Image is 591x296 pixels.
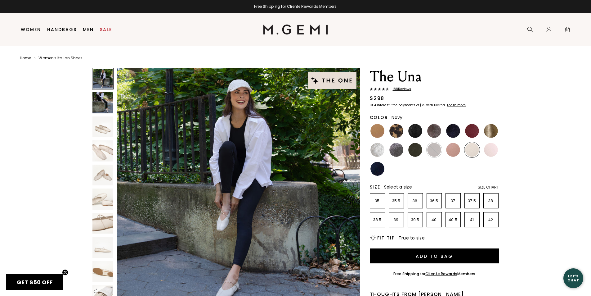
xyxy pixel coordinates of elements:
img: Gunmetal [389,143,403,157]
img: Burgundy [465,124,479,138]
a: Men [83,27,94,32]
a: Sale [100,27,112,32]
img: Gold [484,124,498,138]
div: Let's Chat [563,274,583,282]
img: Black [408,124,422,138]
img: M.Gemi [263,25,328,34]
span: 0 [564,28,571,34]
p: 38.5 [370,217,385,222]
span: Select a size [384,184,412,190]
img: The Una [92,261,113,282]
img: The Una [92,213,113,234]
span: 188 Review s [389,87,411,91]
div: Free Shipping for Members [393,271,476,276]
p: 35.5 [389,198,404,203]
button: Close teaser [62,269,68,276]
img: The Una [92,140,113,161]
p: 35 [370,198,385,203]
p: 41 [465,217,479,222]
img: Chocolate [427,143,441,157]
img: Cocoa [427,124,441,138]
klarna-placement-style-cta: Learn more [447,103,466,107]
img: Midnight Blue [446,124,460,138]
div: GET $50 OFFClose teaser [6,274,63,290]
img: Light Tan [370,124,384,138]
h2: Fit Tip [377,235,395,240]
img: The Una [92,189,113,209]
p: 37.5 [465,198,479,203]
span: True to size [399,235,425,241]
img: Antique Rose [446,143,460,157]
p: 40.5 [446,217,460,222]
a: Women [21,27,41,32]
p: 39.5 [408,217,423,222]
img: The Una [92,116,113,137]
h2: Color [370,115,388,120]
img: The Una [92,92,113,113]
p: 38 [484,198,498,203]
a: Cliente Rewards [425,271,457,276]
div: Size Chart [478,185,499,190]
p: 36.5 [427,198,441,203]
img: Military [408,143,422,157]
klarna-placement-style-body: Or 4 interest-free payments of [370,103,419,107]
img: Ecru [465,143,479,157]
button: Add to Bag [370,248,499,263]
p: 40 [427,217,441,222]
div: $298 [370,95,384,102]
span: Navy [392,114,402,121]
a: Handbags [47,27,77,32]
p: 42 [484,217,498,222]
img: Leopard Print [389,124,403,138]
img: The One tag [308,72,356,89]
a: Home [20,56,31,61]
klarna-placement-style-body: with Klarna [426,103,446,107]
klarna-placement-style-amount: $75 [419,103,425,107]
h2: Size [370,184,380,189]
a: 188Reviews [370,87,499,92]
img: The Una [92,237,113,257]
img: Ballerina Pink [484,143,498,157]
p: 39 [389,217,404,222]
a: Women's Italian Shoes [38,56,83,61]
span: GET $50 OFF [17,278,53,286]
a: Learn more [446,103,466,107]
p: 37 [446,198,460,203]
h1: The Una [370,68,499,85]
img: The Una [92,165,113,185]
img: Navy [370,162,384,176]
p: 36 [408,198,423,203]
img: Silver [370,143,384,157]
